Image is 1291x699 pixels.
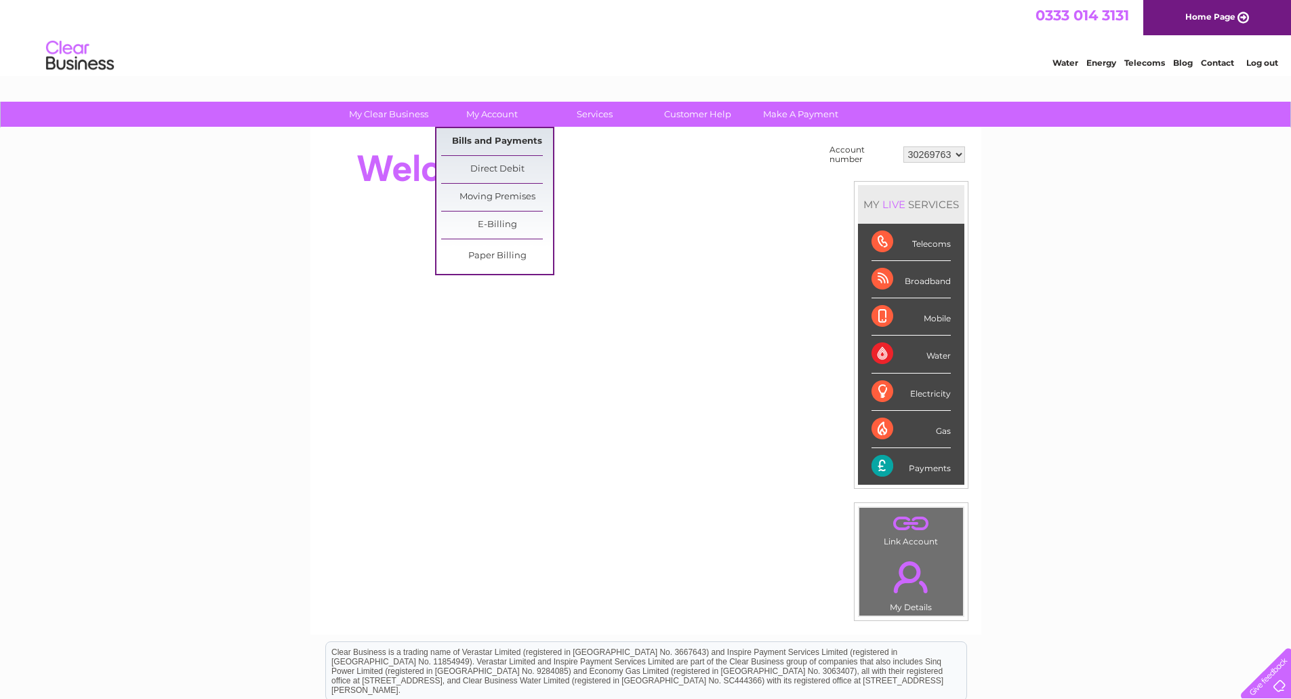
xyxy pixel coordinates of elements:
[441,156,553,183] a: Direct Debit
[859,507,964,550] td: Link Account
[326,7,966,66] div: Clear Business is a trading name of Verastar Limited (registered in [GEOGRAPHIC_DATA] No. 3667643...
[441,212,553,239] a: E-Billing
[872,411,951,448] div: Gas
[859,550,964,616] td: My Details
[441,128,553,155] a: Bills and Payments
[1173,58,1193,68] a: Blog
[1246,58,1278,68] a: Log out
[872,374,951,411] div: Electricity
[872,336,951,373] div: Water
[1201,58,1234,68] a: Contact
[872,298,951,336] div: Mobile
[1086,58,1116,68] a: Energy
[441,243,553,270] a: Paper Billing
[45,35,115,77] img: logo.png
[1124,58,1165,68] a: Telecoms
[1052,58,1078,68] a: Water
[863,553,960,601] a: .
[333,102,445,127] a: My Clear Business
[436,102,548,127] a: My Account
[872,261,951,298] div: Broadband
[880,198,908,211] div: LIVE
[539,102,651,127] a: Services
[1036,7,1129,24] a: 0333 014 3131
[858,185,964,224] div: MY SERVICES
[872,224,951,261] div: Telecoms
[872,448,951,485] div: Payments
[745,102,857,127] a: Make A Payment
[826,142,900,167] td: Account number
[642,102,754,127] a: Customer Help
[863,511,960,535] a: .
[441,184,553,211] a: Moving Premises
